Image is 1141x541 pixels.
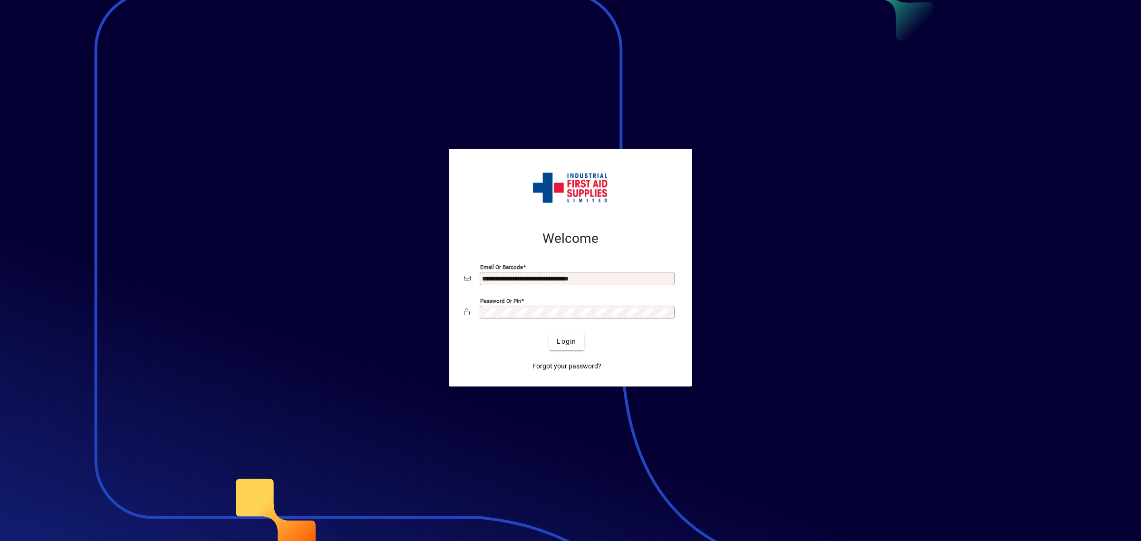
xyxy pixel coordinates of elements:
[529,358,605,375] a: Forgot your password?
[480,297,521,304] mat-label: Password or Pin
[549,333,584,350] button: Login
[532,361,601,371] span: Forgot your password?
[480,263,523,270] mat-label: Email or Barcode
[464,231,677,247] h2: Welcome
[557,337,576,347] span: Login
